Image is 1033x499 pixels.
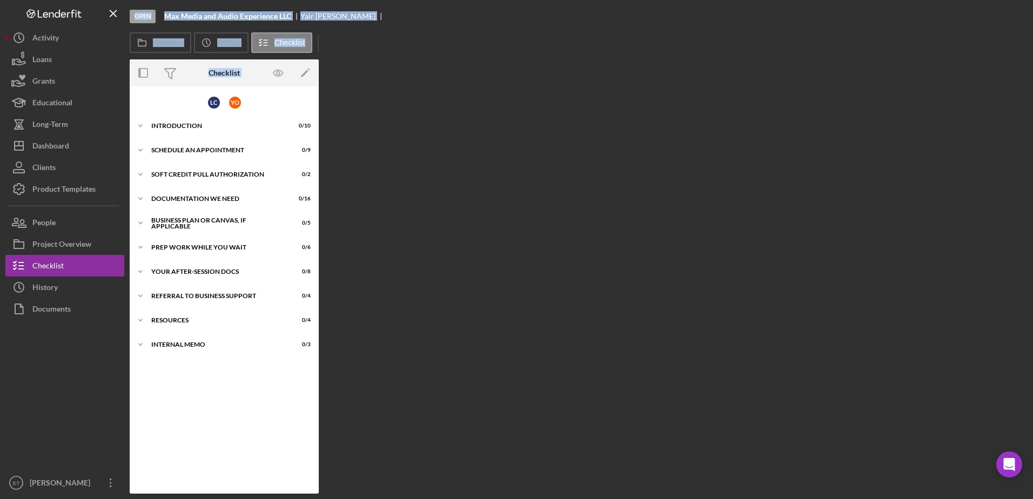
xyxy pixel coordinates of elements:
[5,212,124,233] button: People
[151,171,284,178] div: Soft Credit Pull Authorization
[5,472,124,494] button: ET[PERSON_NAME]
[151,268,284,275] div: Your After-Session Docs
[153,38,184,47] label: Overview
[5,157,124,178] button: Clients
[291,244,311,251] div: 0 / 6
[291,220,311,226] div: 0 / 5
[32,27,59,51] div: Activity
[27,472,97,496] div: [PERSON_NAME]
[32,70,55,95] div: Grants
[151,293,284,299] div: Referral to Business Support
[217,38,241,47] label: Activity
[300,12,385,21] div: Yair [PERSON_NAME]
[5,70,124,92] button: Grants
[151,217,284,230] div: Business Plan or Canvas, if applicable
[5,298,124,320] button: Documents
[151,317,284,323] div: Resources
[32,277,58,301] div: History
[151,123,284,129] div: Introduction
[251,32,312,53] button: Checklist
[208,97,220,109] div: L C
[32,255,64,279] div: Checklist
[32,113,68,138] div: Long-Term
[32,135,69,159] div: Dashboard
[291,268,311,275] div: 0 / 8
[151,195,284,202] div: Documentation We Need
[996,451,1022,477] div: Open Intercom Messenger
[32,178,96,203] div: Product Templates
[130,10,156,23] div: Open
[32,92,72,116] div: Educational
[5,92,124,113] button: Educational
[164,12,291,21] b: Max Media and Audio Experience LLC
[209,69,240,77] div: Checklist
[5,49,124,70] button: Loans
[291,171,311,178] div: 0 / 2
[291,147,311,153] div: 0 / 9
[151,341,284,348] div: Internal Memo
[5,277,124,298] button: History
[5,233,124,255] button: Project Overview
[291,293,311,299] div: 0 / 4
[194,32,248,53] button: Activity
[32,233,91,258] div: Project Overview
[291,123,311,129] div: 0 / 10
[291,341,311,348] div: 0 / 3
[5,178,124,200] button: Product Templates
[32,49,52,73] div: Loans
[151,244,284,251] div: Prep Work While You Wait
[274,38,305,47] label: Checklist
[5,113,124,135] button: Long-Term
[151,147,284,153] div: Schedule An Appointment
[5,27,124,49] button: Activity
[32,157,56,181] div: Clients
[32,212,56,236] div: People
[291,317,311,323] div: 0 / 4
[13,480,19,486] text: ET
[5,135,124,157] button: Dashboard
[32,298,71,322] div: Documents
[229,97,241,109] div: Y O
[5,255,124,277] button: Checklist
[291,195,311,202] div: 0 / 16
[130,32,191,53] button: Overview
